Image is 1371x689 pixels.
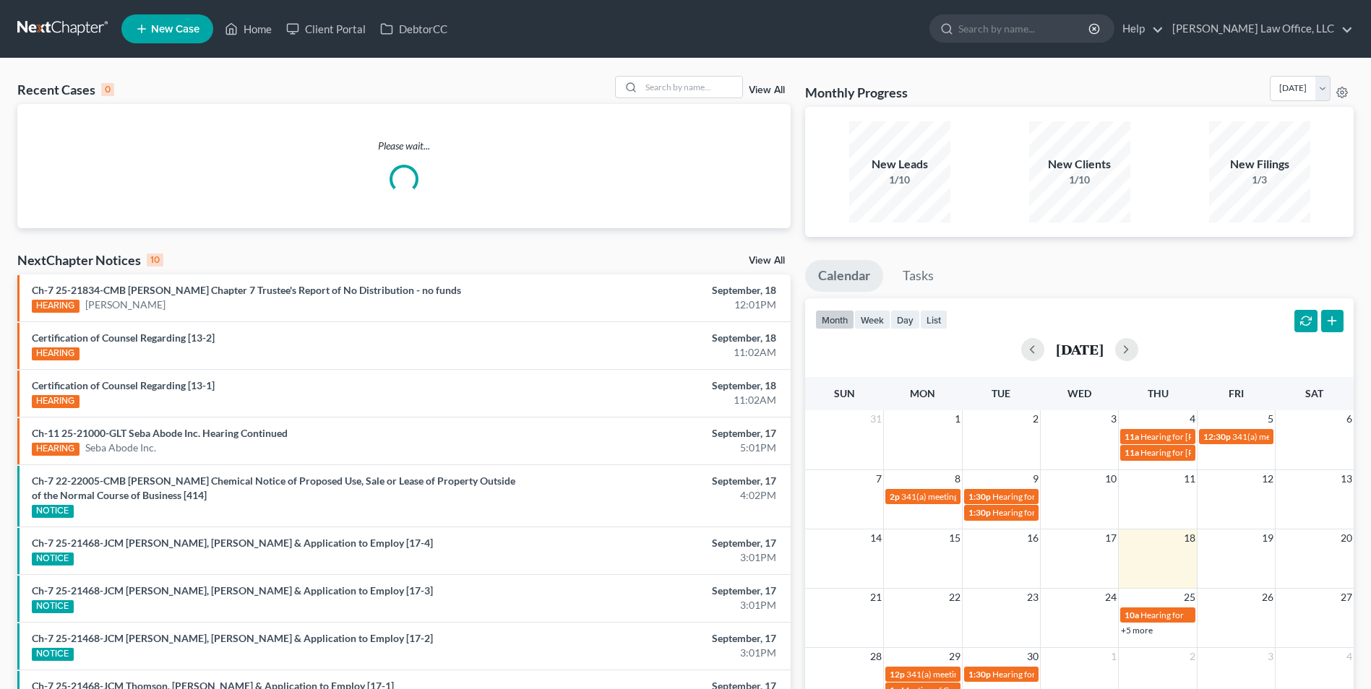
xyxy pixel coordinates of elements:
span: 7 [874,470,883,487]
span: 20 [1339,529,1354,547]
div: 3:01PM [538,550,776,565]
span: 12:30p [1203,431,1231,442]
span: 1:30p [968,669,991,680]
span: 5 [1266,410,1275,428]
span: 8 [953,470,962,487]
span: 12p [890,669,905,680]
span: 2p [890,491,900,502]
span: 18 [1182,529,1197,547]
div: 0 [101,83,114,96]
a: Certification of Counsel Regarding [13-2] [32,331,215,344]
span: 2 [1188,648,1197,665]
span: Fri [1229,387,1244,399]
span: 9 [1031,470,1040,487]
div: New Filings [1209,156,1310,173]
span: 29 [947,648,962,665]
span: 31 [869,410,883,428]
span: 11 [1182,470,1197,487]
a: Ch-7 22-22005-CMB [PERSON_NAME] Chemical Notice of Proposed Use, Sale or Lease of Property Outsid... [32,474,515,501]
a: DebtorCC [373,16,455,42]
span: 25 [1182,589,1197,606]
button: day [890,310,920,329]
div: 1/10 [1029,173,1130,187]
span: Sat [1305,387,1323,399]
a: Help [1115,16,1164,42]
span: 28 [869,648,883,665]
a: +5 more [1121,625,1153,636]
a: Calendar [805,260,883,292]
span: 19 [1260,529,1275,547]
div: NOTICE [32,648,74,661]
div: 12:01PM [538,298,776,312]
span: 341(a) meeting for [901,491,971,502]
span: 12 [1260,470,1275,487]
span: 30 [1026,648,1040,665]
div: HEARING [32,300,79,313]
div: September, 17 [538,474,776,488]
a: Ch-7 25-21834-CMB [PERSON_NAME] Chapter 7 Trustee's Report of No Distribution - no funds [32,284,461,296]
span: 15 [947,529,962,547]
span: 22 [947,589,962,606]
span: 11a [1125,447,1139,458]
div: September, 17 [538,631,776,646]
span: 2 [1031,410,1040,428]
div: September, 17 [538,536,776,550]
span: 6 [1345,410,1354,428]
span: Sun [834,387,855,399]
a: View All [749,85,785,95]
span: 10 [1104,470,1118,487]
button: list [920,310,947,329]
div: 4:02PM [538,488,776,503]
a: Ch-7 25-21468-JCM [PERSON_NAME], [PERSON_NAME] & Application to Employ [17-2] [32,632,433,644]
div: HEARING [32,443,79,456]
a: Tasks [890,260,947,292]
a: Ch-7 25-21468-JCM [PERSON_NAME], [PERSON_NAME] & Application to Employ [17-4] [32,537,433,549]
div: 5:01PM [538,441,776,455]
a: Client Portal [279,16,373,42]
a: View All [749,256,785,266]
div: 11:02AM [538,345,776,360]
span: 1:30p [968,491,991,502]
span: Tue [992,387,1010,399]
span: 4 [1345,648,1354,665]
span: 21 [869,589,883,606]
div: NOTICE [32,505,74,518]
span: Hearing for [PERSON_NAME] [992,491,1105,502]
a: Seba Abode Inc. [85,441,156,455]
span: 13 [1339,470,1354,487]
a: [PERSON_NAME] [85,298,166,312]
span: 4 [1188,410,1197,428]
div: September, 17 [538,584,776,598]
div: New Clients [1029,156,1130,173]
div: September, 18 [538,331,776,345]
div: NOTICE [32,552,74,565]
div: HEARING [32,395,79,408]
span: 14 [869,529,883,547]
div: September, 17 [538,426,776,441]
input: Search by name... [958,15,1091,42]
div: 1/3 [1209,173,1310,187]
div: HEARING [32,347,79,360]
span: 341(a) meeting for [PERSON_NAME] [906,669,1046,680]
span: 24 [1104,589,1118,606]
div: Recent Cases [17,81,114,98]
span: 10a [1125,610,1139,620]
span: 17 [1104,529,1118,547]
p: Please wait... [17,139,791,153]
span: 16 [1026,529,1040,547]
div: 1/10 [849,173,950,187]
span: Wed [1067,387,1091,399]
span: Hearing for [PERSON_NAME] [992,507,1105,518]
a: [PERSON_NAME] Law Office, LLC [1165,16,1353,42]
button: week [854,310,890,329]
div: September, 18 [538,378,776,393]
a: Ch-7 25-21468-JCM [PERSON_NAME], [PERSON_NAME] & Application to Employ [17-3] [32,584,433,597]
span: 11a [1125,431,1139,442]
h3: Monthly Progress [805,84,908,101]
div: NOTICE [32,600,74,613]
div: NextChapter Notices [17,251,163,269]
div: 10 [147,253,163,266]
span: 26 [1260,589,1275,606]
div: September, 18 [538,283,776,298]
button: month [815,310,854,329]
